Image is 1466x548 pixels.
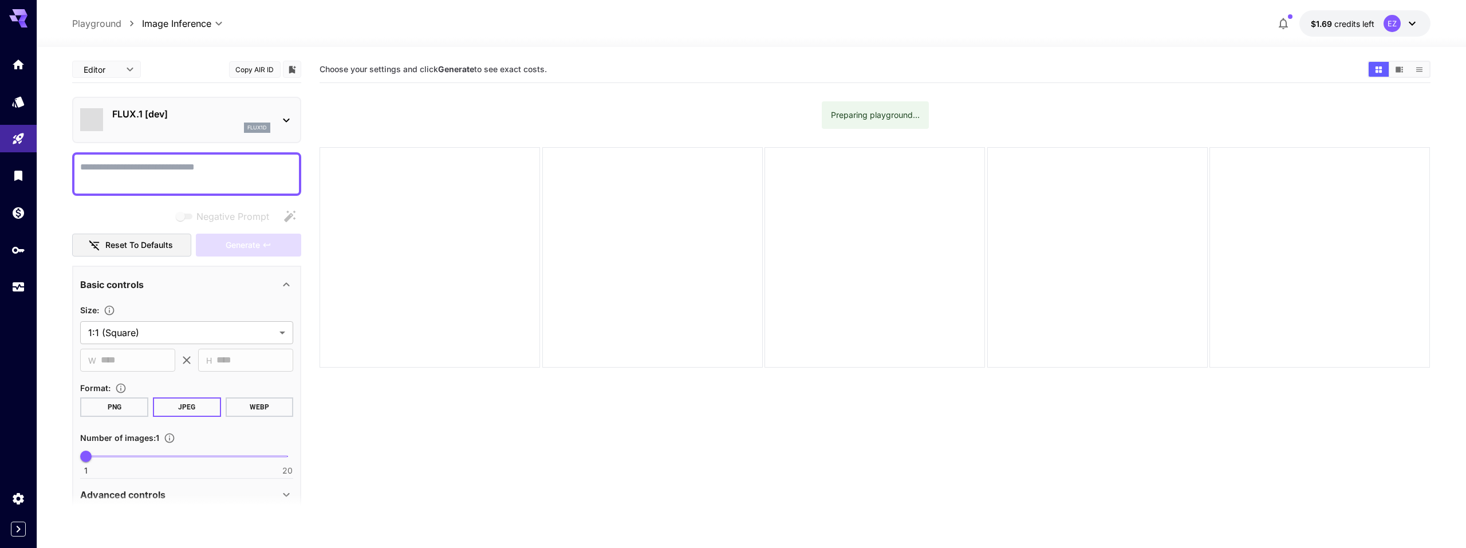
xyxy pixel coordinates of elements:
p: FLUX.1 [dev] [112,107,270,121]
span: Editor [84,64,119,76]
div: Wallet [11,206,25,220]
div: FLUX.1 [dev]flux1d [80,102,293,137]
span: credits left [1334,19,1374,29]
button: Add to library [287,62,297,76]
div: Models [11,94,25,109]
div: Preparing playground... [831,105,920,125]
div: API Keys [11,243,25,257]
div: $1.68739 [1311,18,1374,30]
span: H [206,354,212,367]
span: $1.69 [1311,19,1334,29]
button: Choose the file format for the output image. [111,383,131,394]
span: Size : [80,305,99,315]
div: Usage [11,280,25,294]
p: Basic controls [80,278,144,291]
div: EZ [1384,15,1401,32]
span: Negative Prompt [196,210,269,223]
button: WEBP [226,397,294,417]
span: Image Inference [142,17,211,30]
div: Basic controls [80,271,293,298]
div: Library [11,168,25,183]
p: Advanced controls [80,488,165,502]
button: JPEG [153,397,221,417]
div: Show images in grid viewShow images in video viewShow images in list view [1368,61,1430,78]
b: Generate [438,64,474,74]
button: Show images in video view [1389,62,1409,77]
nav: breadcrumb [72,17,142,30]
span: 1:1 (Square) [88,326,275,340]
button: Reset to defaults [72,234,191,257]
button: Adjust the dimensions of the generated image by specifying its width and height in pixels, or sel... [99,305,120,316]
span: Negative prompts are not compatible with the selected model. [174,209,278,223]
span: Choose your settings and click to see exact costs. [320,64,547,74]
span: Number of images : 1 [80,433,159,443]
button: Specify how many images to generate in a single request. Each image generation will be charged se... [159,432,180,444]
div: Playground [11,132,25,146]
button: Expand sidebar [11,522,26,537]
p: flux1d [247,124,267,132]
div: Advanced controls [80,481,293,508]
button: $1.68739EZ [1299,10,1430,37]
button: Show images in list view [1409,62,1429,77]
span: 20 [282,465,293,476]
div: Home [11,57,25,72]
button: Show images in grid view [1369,62,1389,77]
button: Copy AIR ID [229,61,281,78]
span: W [88,354,96,367]
span: Format : [80,383,111,393]
a: Playground [72,17,121,30]
span: 1 [84,465,88,476]
div: Settings [11,491,25,506]
button: PNG [80,397,148,417]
